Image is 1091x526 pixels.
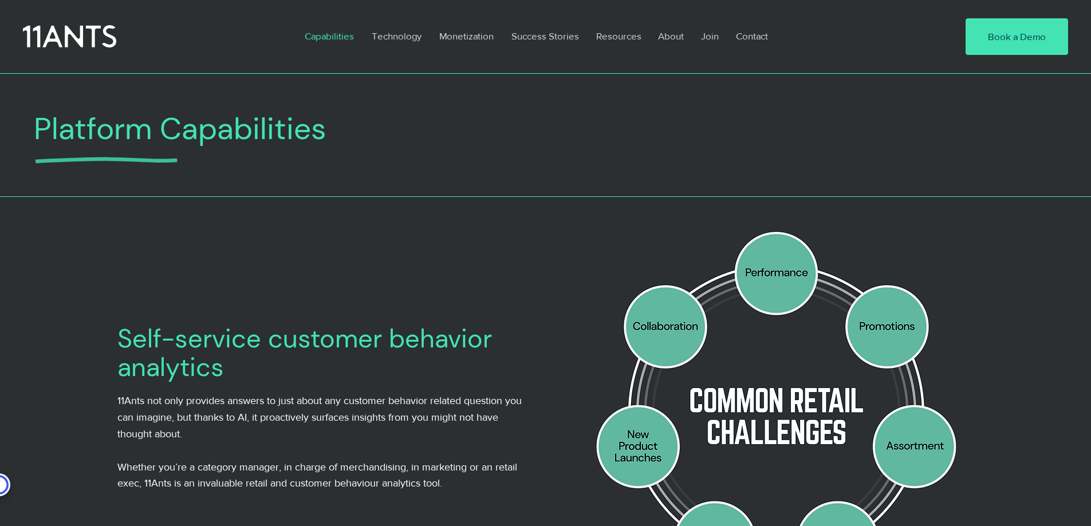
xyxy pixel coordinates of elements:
[296,23,931,49] nav: Site
[34,109,326,148] span: Platform Capabilities
[117,322,492,384] span: Self-service customer behavior analytics
[966,18,1068,55] a: Book a Demo
[117,461,517,489] span: Whether you’re a category manager, in charge of merchandising, in marketing or an retail exec, 11...
[363,23,431,49] a: Technology
[296,23,363,49] a: Capabilities
[503,23,588,49] a: Success Stories
[366,23,427,49] p: Technology
[117,395,522,440] span: 11Ants not only provides answers to just about any customer behavior related question you can ima...
[988,30,1046,43] span: Book a Demo
[434,23,499,49] p: Monetization
[431,23,503,49] a: Monetization
[590,23,647,49] p: Resources
[299,23,360,49] p: Capabilities
[649,23,692,49] a: About
[692,23,727,49] a: Join
[506,23,585,49] p: Success Stories
[652,23,690,49] p: About
[727,23,778,49] a: Contact
[588,23,649,49] a: Resources
[695,23,724,49] p: Join
[730,23,774,49] p: Contact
